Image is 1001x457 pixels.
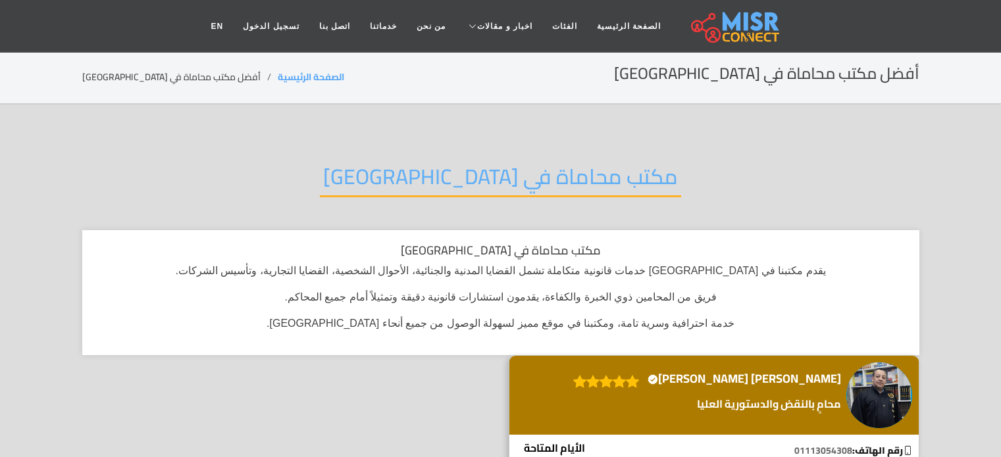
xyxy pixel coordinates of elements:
a: الفئات [542,14,587,39]
a: تسجيل الدخول [233,14,309,39]
a: اتصل بنا [309,14,360,39]
svg: Verified account [648,374,658,385]
h2: مكتب محاماة في [GEOGRAPHIC_DATA] [320,164,681,197]
a: الصفحة الرئيسية [278,68,344,85]
a: خدماتنا [360,14,407,39]
h4: [PERSON_NAME] [PERSON_NAME] [648,372,841,386]
a: من نحن [407,14,455,39]
p: فريق من المحامين ذوي الخبرة والكفاءة، يقدمون استشارات قانونية دقيقة وتمثيلاً أمام جميع المحاكم. [95,289,906,305]
a: الصفحة الرئيسية [587,14,671,39]
h2: أفضل مكتب محاماة في [GEOGRAPHIC_DATA] [614,64,919,84]
a: [PERSON_NAME] [PERSON_NAME] [646,369,844,389]
img: main.misr_connect [691,10,779,43]
p: خدمة احترافية وسرية تامة، ومكتبنا في موقع مميز لسهولة الوصول من جميع أنحاء [GEOGRAPHIC_DATA]. [95,316,906,331]
img: المستشار محمد فاروق محمود الخطيب [846,362,912,428]
a: اخبار و مقالات [455,14,542,39]
li: أفضل مكتب محاماة في [GEOGRAPHIC_DATA] [82,70,278,84]
span: اخبار و مقالات [477,20,532,32]
a: EN [201,14,234,39]
p: يقدم مكتبنا في [GEOGRAPHIC_DATA] خدمات قانونية متكاملة تشمل القضايا المدنية والجنائية، الأحوال ال... [95,263,906,279]
h1: مكتب محاماة في [GEOGRAPHIC_DATA] [95,243,906,258]
a: محامٍ بالنقض والدستورية العليا [567,396,844,412]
